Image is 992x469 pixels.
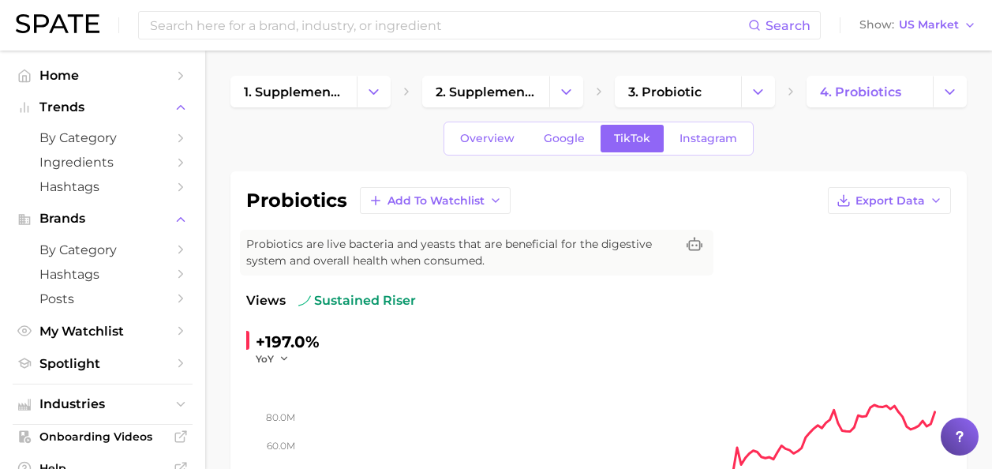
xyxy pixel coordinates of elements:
span: Brands [39,212,166,226]
a: 2. supplements [422,76,548,107]
span: Instagram [679,132,737,145]
span: YoY [256,352,274,366]
a: by Category [13,126,193,150]
button: Change Category [741,76,775,107]
span: TikTok [614,132,650,145]
button: Change Category [933,76,967,107]
a: Posts [13,287,193,311]
button: Trends [13,96,193,119]
a: by Category [13,238,193,262]
button: Brands [13,207,193,231]
input: Search here for a brand, industry, or ingredient [148,12,748,39]
span: Hashtags [39,267,166,282]
span: 3. probiotic [628,84,702,99]
span: Ingredients [39,155,166,170]
span: sustained riser [298,291,416,310]
span: Search [766,18,810,33]
a: Instagram [666,125,751,152]
a: Hashtags [13,174,193,199]
tspan: 60.0m [267,440,295,452]
a: My Watchlist [13,319,193,343]
button: Change Category [549,76,583,107]
span: Views [246,291,286,310]
span: by Category [39,242,166,257]
span: Spotlight [39,356,166,371]
span: Posts [39,291,166,306]
div: +197.0% [256,329,320,355]
span: My Watchlist [39,324,166,339]
span: Industries [39,397,166,411]
a: Google [530,125,598,152]
span: 1. supplements & ingestibles [244,84,343,99]
span: Show [859,21,894,29]
span: Probiotics are live bacteria and yeasts that are beneficial for the digestive system and overall ... [246,236,676,269]
span: Overview [460,132,515,145]
button: Industries [13,392,193,416]
a: 3. probiotic [615,76,741,107]
span: Onboarding Videos [39,430,166,444]
a: Ingredients [13,150,193,174]
span: US Market [899,21,959,29]
a: 4. probiotics [807,76,933,107]
button: Add to Watchlist [360,187,511,214]
button: Change Category [357,76,391,107]
h1: probiotics [246,191,347,210]
a: Hashtags [13,262,193,287]
button: ShowUS Market [855,15,980,36]
img: SPATE [16,14,99,33]
span: Hashtags [39,179,166,194]
tspan: 80.0m [266,411,295,423]
a: Home [13,63,193,88]
button: YoY [256,352,290,366]
a: TikTok [601,125,664,152]
span: Trends [39,100,166,114]
span: 2. supplements [436,84,535,99]
span: Home [39,68,166,83]
a: Overview [447,125,528,152]
img: sustained riser [298,295,311,307]
a: Onboarding Videos [13,425,193,448]
a: 1. supplements & ingestibles [230,76,357,107]
a: Spotlight [13,351,193,376]
button: Export Data [828,187,951,214]
span: Export Data [855,194,925,208]
span: Add to Watchlist [387,194,485,208]
span: 4. probiotics [820,84,901,99]
span: by Category [39,130,166,145]
span: Google [544,132,585,145]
